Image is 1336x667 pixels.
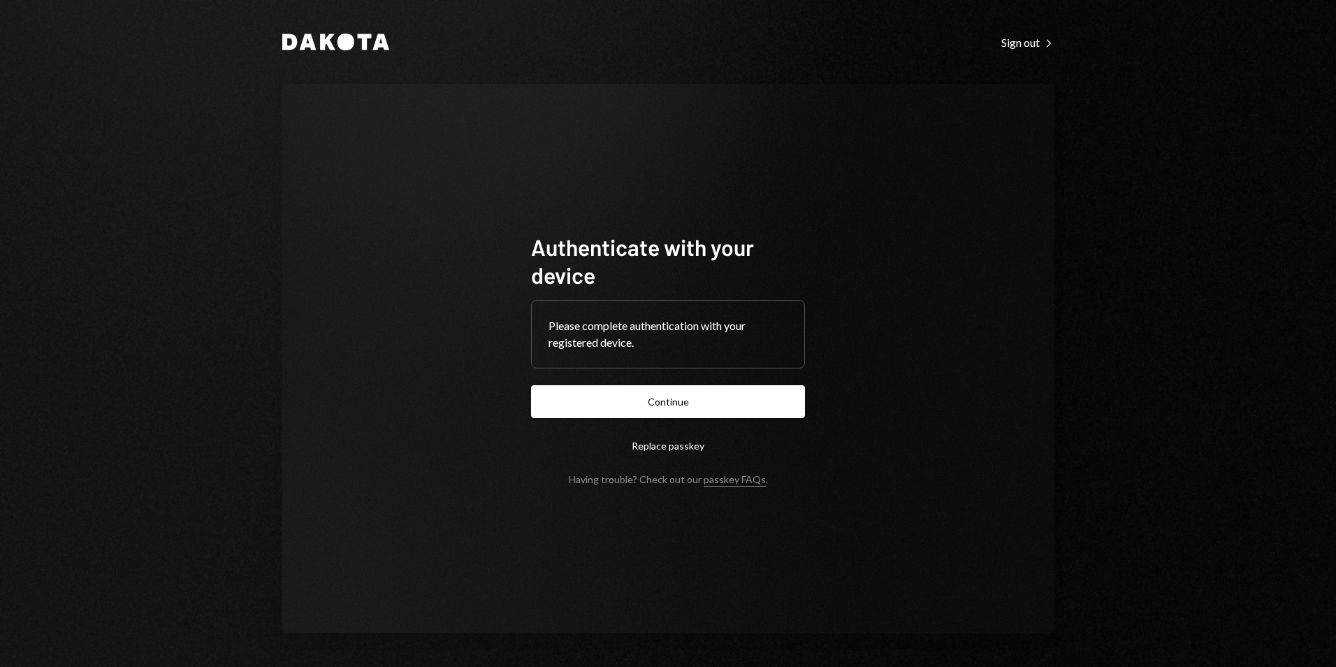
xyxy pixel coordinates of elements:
[531,429,805,462] button: Replace passkey
[1001,34,1054,50] a: Sign out
[704,473,766,487] a: passkey FAQs
[549,317,787,351] div: Please complete authentication with your registered device.
[531,385,805,418] button: Continue
[1001,36,1054,50] div: Sign out
[569,473,768,485] div: Having trouble? Check out our .
[531,233,805,289] h1: Authenticate with your device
